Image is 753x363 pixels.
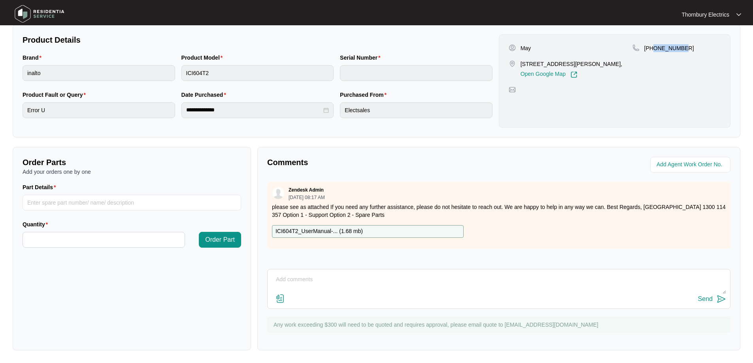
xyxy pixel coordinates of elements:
[657,160,726,169] input: Add Agent Work Order No.
[509,86,516,93] img: map-pin
[717,294,726,304] img: send-icon.svg
[186,106,322,114] input: Date Purchased
[181,65,334,81] input: Product Model
[199,232,241,248] button: Order Part
[274,321,727,329] p: Any work exceeding $300 will need to be quoted and requires approval, please email quote to [EMAI...
[632,44,640,51] img: map-pin
[23,34,493,45] p: Product Details
[340,54,383,62] label: Serial Number
[23,54,45,62] label: Brand
[23,232,185,247] input: Quantity
[340,65,493,81] input: Serial Number
[181,91,229,99] label: Date Purchased
[23,183,59,191] label: Part Details
[644,44,694,52] p: [PHONE_NUMBER]
[205,235,235,245] span: Order Part
[276,227,363,236] p: ICI604T2_UserManual-... ( 1.68 mb )
[289,187,324,193] p: Zendesk Admin
[340,102,493,118] input: Purchased From
[272,203,726,219] p: please see as attached If you need any further assistance, please do not hesitate to reach out. W...
[521,60,623,68] p: [STREET_ADDRESS][PERSON_NAME],
[23,102,175,118] input: Product Fault or Query
[509,60,516,67] img: map-pin
[509,44,516,51] img: user-pin
[698,295,713,303] div: Send
[736,13,741,17] img: dropdown arrow
[276,294,285,303] img: file-attachment-doc.svg
[289,195,325,200] p: [DATE] 08:17 AM
[698,294,726,305] button: Send
[272,187,284,199] img: user.svg
[23,195,241,211] input: Part Details
[570,71,577,78] img: Link-External
[23,168,241,176] p: Add your orders one by one
[521,71,577,78] a: Open Google Map
[23,65,175,81] input: Brand
[181,54,226,62] label: Product Model
[23,157,241,168] p: Order Parts
[23,91,89,99] label: Product Fault or Query
[23,220,51,228] label: Quantity
[12,2,67,26] img: residentia service logo
[521,44,531,52] p: May
[681,11,729,19] p: Thornbury Electrics
[267,157,493,168] p: Comments
[340,91,390,99] label: Purchased From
